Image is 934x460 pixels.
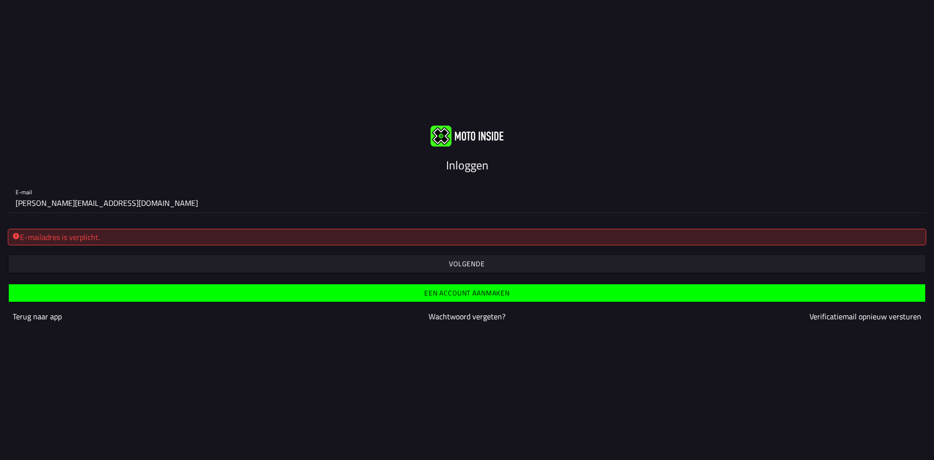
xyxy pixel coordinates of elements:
a: Terug naar app [13,311,62,322]
ion-button: Een account aanmaken [9,284,925,302]
a: Verificatiemail opnieuw versturen [809,311,921,322]
ion-icon: alert [12,232,20,240]
input: E-mail [16,193,918,213]
ion-text: Volgende [449,260,485,267]
ion-text: Inloggen [446,156,488,174]
a: Wachtwoord vergeten? [429,311,505,322]
div: E-mailadres is verplicht. [12,231,922,243]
